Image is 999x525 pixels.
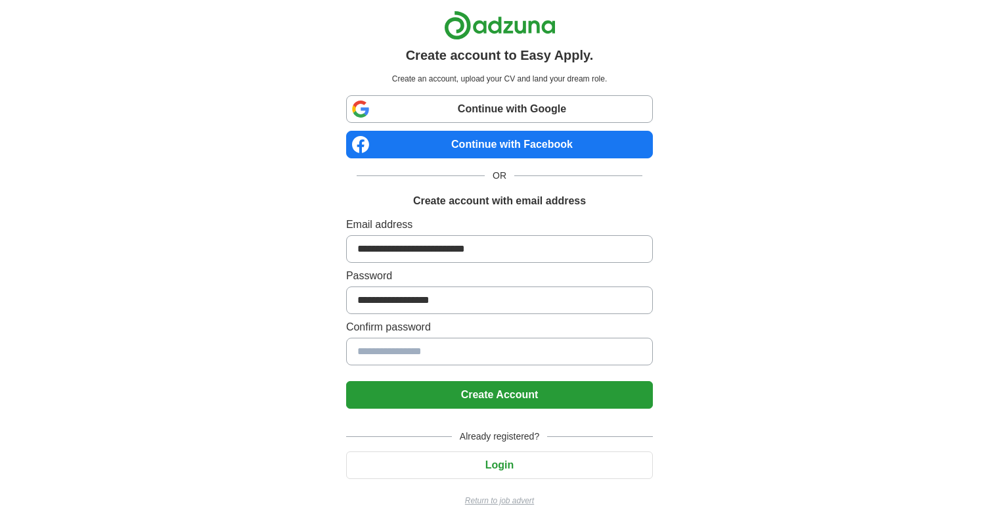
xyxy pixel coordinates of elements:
button: Create Account [346,381,653,409]
h1: Create account to Easy Apply. [406,45,594,65]
a: Login [346,459,653,470]
a: Continue with Facebook [346,131,653,158]
span: Already registered? [452,430,547,444]
span: OR [485,169,514,183]
a: Return to job advert [346,495,653,507]
img: Adzuna logo [444,11,556,40]
label: Confirm password [346,319,653,335]
a: Continue with Google [346,95,653,123]
label: Email address [346,217,653,233]
h1: Create account with email address [413,193,586,209]
button: Login [346,451,653,479]
label: Password [346,268,653,284]
p: Create an account, upload your CV and land your dream role. [349,73,650,85]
